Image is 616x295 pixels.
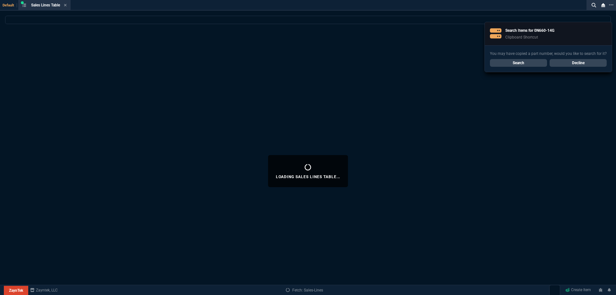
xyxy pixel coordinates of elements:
a: Fetch: Sales-Lines [286,287,323,293]
nx-icon: Search [589,1,599,9]
p: Search Items for 0N660-14G [505,28,554,33]
nx-icon: Close Tab [64,3,67,8]
span: Sales Lines Table [31,3,60,7]
p: Loading Sales Lines Table... [276,174,340,179]
span: Default [3,3,17,7]
a: msbcCompanyName [28,287,60,293]
nx-icon: Open New Tab [609,2,613,8]
a: Create Item [563,285,594,295]
p: Clipboard Shortcut [505,35,554,40]
a: Search [490,59,547,67]
nx-icon: Close Workbench [599,1,608,9]
a: Decline [550,59,607,67]
p: You may have copied a part number, would you like to search for it? [490,51,607,56]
